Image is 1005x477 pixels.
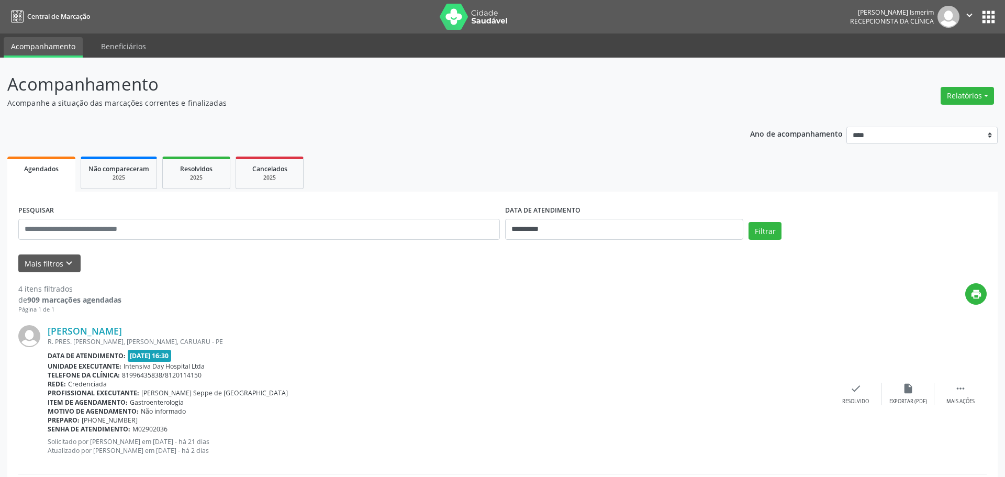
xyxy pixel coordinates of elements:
button: print [965,283,987,305]
b: Rede: [48,380,66,389]
div: Resolvido [842,398,869,405]
div: [PERSON_NAME] Ismerim [850,8,934,17]
b: Data de atendimento: [48,351,126,360]
div: 2025 [170,174,222,182]
span: Central de Marcação [27,12,90,21]
div: 4 itens filtrados [18,283,121,294]
img: img [937,6,959,28]
div: Exportar (PDF) [889,398,927,405]
span: Resolvidos [180,164,213,173]
button: Relatórios [941,87,994,105]
b: Preparo: [48,416,80,425]
a: Central de Marcação [7,8,90,25]
p: Acompanhamento [7,71,700,97]
i:  [964,9,975,21]
img: img [18,325,40,347]
a: [PERSON_NAME] [48,325,122,337]
span: M02902036 [132,425,167,434]
span: [PHONE_NUMBER] [82,416,138,425]
label: DATA DE ATENDIMENTO [505,203,580,219]
span: Não informado [141,407,186,416]
label: PESQUISAR [18,203,54,219]
i: print [970,289,982,300]
b: Item de agendamento: [48,398,128,407]
button: Filtrar [749,222,781,240]
i: check [850,383,862,394]
span: Agendados [24,164,59,173]
a: Acompanhamento [4,37,83,58]
strong: 909 marcações agendadas [27,295,121,305]
span: 81996435838/8120114150 [122,371,202,380]
b: Unidade executante: [48,362,121,371]
span: Recepcionista da clínica [850,17,934,26]
a: Beneficiários [94,37,153,56]
button:  [959,6,979,28]
span: Não compareceram [88,164,149,173]
div: Mais ações [946,398,975,405]
span: Cancelados [252,164,287,173]
div: de [18,294,121,305]
span: [DATE] 16:30 [128,350,172,362]
p: Ano de acompanhamento [750,127,843,140]
button: apps [979,8,998,26]
b: Telefone da clínica: [48,371,120,380]
i: insert_drive_file [902,383,914,394]
i:  [955,383,966,394]
div: 2025 [88,174,149,182]
i: keyboard_arrow_down [63,258,75,269]
b: Profissional executante: [48,389,139,397]
span: Credenciada [68,380,107,389]
span: Gastroenterologia [130,398,184,407]
button: Mais filtroskeyboard_arrow_down [18,254,81,273]
span: [PERSON_NAME] Seppe de [GEOGRAPHIC_DATA] [141,389,288,397]
div: R. PRES. [PERSON_NAME], [PERSON_NAME], CARUARU - PE [48,337,830,346]
b: Senha de atendimento: [48,425,130,434]
span: Intensiva Day Hospital Ltda [124,362,205,371]
b: Motivo de agendamento: [48,407,139,416]
p: Solicitado por [PERSON_NAME] em [DATE] - há 21 dias Atualizado por [PERSON_NAME] em [DATE] - há 2... [48,437,830,455]
div: Página 1 de 1 [18,305,121,314]
div: 2025 [243,174,296,182]
p: Acompanhe a situação das marcações correntes e finalizadas [7,97,700,108]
